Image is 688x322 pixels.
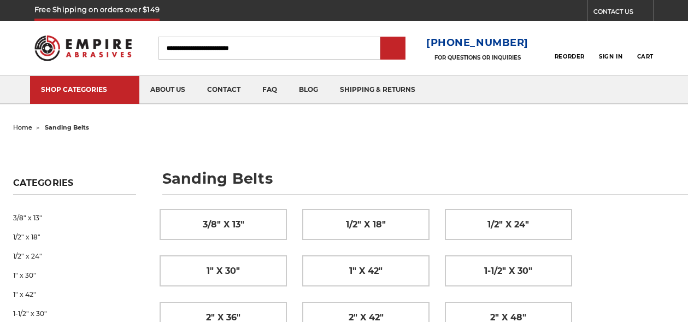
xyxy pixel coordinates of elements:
[13,124,32,131] a: home
[13,208,136,227] a: 3/8" x 13"
[484,262,532,280] span: 1-1/2" x 30"
[13,247,136,266] a: 1/2" x 24"
[288,76,329,104] a: blog
[303,209,429,239] a: 1/2" x 18"
[196,76,251,104] a: contact
[426,54,528,61] p: FOR QUESTIONS OR INQUIRIES
[487,215,529,234] span: 1/2" x 24"
[13,266,136,285] a: 1" x 30"
[555,53,585,60] span: Reorder
[13,285,136,304] a: 1" x 42"
[41,85,128,93] div: SHOP CATEGORIES
[251,76,288,104] a: faq
[346,215,386,234] span: 1/2" x 18"
[303,256,429,286] a: 1" x 42"
[445,209,572,239] a: 1/2" x 24"
[329,76,426,104] a: shipping & returns
[160,256,286,286] a: 1" x 30"
[139,76,196,104] a: about us
[555,36,585,60] a: Reorder
[599,53,622,60] span: Sign In
[445,256,572,286] a: 1-1/2" x 30"
[34,29,132,67] img: Empire Abrasives
[593,5,653,21] a: CONTACT US
[13,227,136,247] a: 1/2" x 18"
[637,53,654,60] span: Cart
[382,38,404,60] input: Submit
[13,178,136,195] h5: Categories
[160,209,286,239] a: 3/8" x 13"
[203,215,244,234] span: 3/8" x 13"
[349,262,383,280] span: 1" x 42"
[426,35,528,51] a: [PHONE_NUMBER]
[207,262,240,280] span: 1" x 30"
[637,36,654,60] a: Cart
[45,124,89,131] span: sanding belts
